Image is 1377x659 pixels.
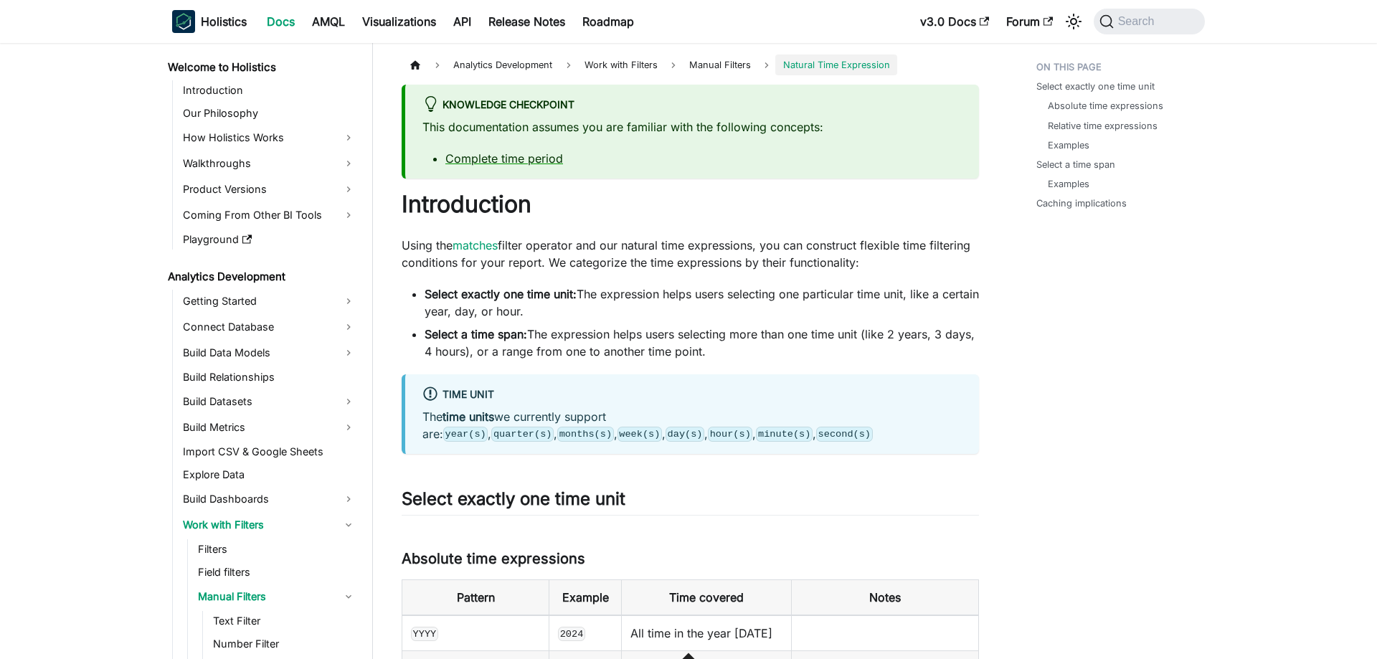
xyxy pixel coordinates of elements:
[621,579,792,615] th: Time covered
[179,341,360,364] a: Build Data Models
[179,390,360,413] a: Build Datasets
[425,326,979,360] li: The expression helps users selecting more than one time unit (like 2 years, 3 days, 4 hours), or ...
[491,427,554,441] code: quarter(s)
[402,54,429,75] a: Home page
[682,54,758,75] span: Manual Filters
[425,285,979,320] li: The expression helps users selecting one particular time unit, like a certain year, day, or hour.
[756,427,813,441] code: minute(s)
[258,10,303,33] a: Docs
[912,10,998,33] a: v3.0 Docs
[1048,177,1089,191] a: Examples
[354,10,445,33] a: Visualizations
[549,579,622,615] th: Example
[445,151,563,166] a: Complete time period
[425,327,527,341] strong: Select a time span:
[1114,15,1163,28] span: Search
[402,237,979,271] p: Using the filter operator and our natural time expressions, you can construct flexible time filte...
[402,488,979,516] h2: Select exactly one time unit
[402,54,979,75] nav: Breadcrumbs
[708,427,752,441] code: hour(s)
[453,238,498,252] a: matches
[164,57,360,77] a: Welcome to Holistics
[443,409,494,424] strong: time units
[179,126,360,149] a: How Holistics Works
[558,627,585,641] code: 2024
[402,550,979,568] h3: Absolute time expressions
[303,10,354,33] a: AMQL
[1036,80,1155,93] a: Select exactly one time unit
[1036,196,1127,210] a: Caching implications
[422,386,962,404] div: Time unit
[179,80,360,100] a: Introduction
[201,13,247,30] b: Holistics
[1036,158,1115,171] a: Select a time span
[402,190,979,219] h1: Introduction
[179,204,360,227] a: Coming From Other BI Tools
[179,152,360,175] a: Walkthroughs
[775,54,896,75] span: Natural Time Expression
[1048,99,1163,113] a: Absolute time expressions
[1062,10,1085,33] button: Switch between dark and light mode (currently system mode)
[621,615,792,651] td: All time in the year [DATE]
[194,585,360,608] a: Manual Filters
[1048,138,1089,152] a: Examples
[402,579,549,615] th: Pattern
[792,579,979,615] th: Notes
[445,10,480,33] a: API
[158,43,373,659] nav: Docs sidebar
[179,103,360,123] a: Our Philosophy
[179,178,360,201] a: Product Versions
[209,611,360,631] a: Text Filter
[179,442,360,462] a: Import CSV & Google Sheets
[179,229,360,250] a: Playground
[194,562,360,582] a: Field filters
[443,427,488,441] code: year(s)
[194,539,360,559] a: Filters
[425,287,577,301] strong: Select exactly one time unit:
[179,513,360,536] a: Work with Filters
[998,10,1061,33] a: Forum
[422,118,962,136] p: This documentation assumes you are familiar with the following concepts:
[617,427,662,441] code: week(s)
[179,367,360,387] a: Build Relationships
[574,10,643,33] a: Roadmap
[422,96,962,115] div: Knowledge Checkpoint
[172,10,247,33] a: HolisticsHolisticsHolistics
[209,634,360,654] a: Number Filter
[1048,119,1158,133] a: Relative time expressions
[164,267,360,287] a: Analytics Development
[1094,9,1205,34] button: Search (Command+K)
[179,316,360,338] a: Connect Database
[446,54,559,75] span: Analytics Development
[557,427,614,441] code: months(s)
[480,10,574,33] a: Release Notes
[172,10,195,33] img: Holistics
[179,416,360,439] a: Build Metrics
[666,427,704,441] code: day(s)
[816,427,873,441] code: second(s)
[179,488,360,511] a: Build Dashboards
[179,290,360,313] a: Getting Started
[179,465,360,485] a: Explore Data
[422,408,962,442] p: The we currently support are: , , , , , , ,
[577,54,665,75] span: Work with Filters
[411,627,438,641] code: YYYY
